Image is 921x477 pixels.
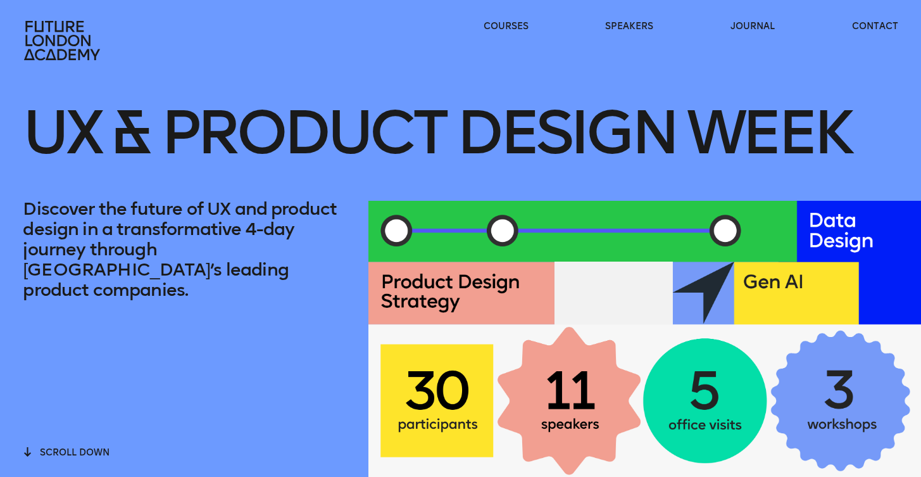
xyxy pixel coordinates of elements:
[730,20,775,33] a: journal
[23,64,849,201] h1: UX & Product Design Week
[23,445,110,459] button: scroll down
[852,20,898,33] a: contact
[605,20,653,33] a: speakers
[23,199,345,300] p: Discover the future of UX and product design in a transformative 4-day journey through [GEOGRAPHI...
[484,20,529,33] a: courses
[40,447,110,458] span: scroll down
